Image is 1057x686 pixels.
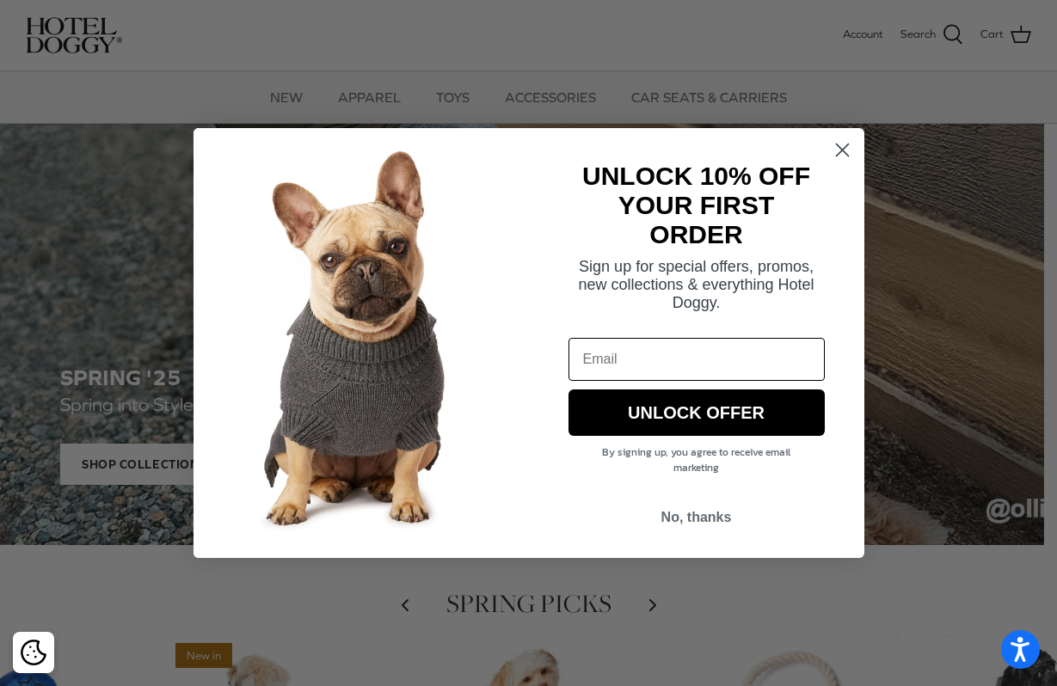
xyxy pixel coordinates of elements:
img: 7cf315d2-500c-4d0a-a8b4-098d5756016d.jpeg [194,128,529,558]
span: By signing up, you agree to receive email marketing [602,444,790,475]
button: UNLOCK OFFER [568,389,825,436]
input: Email [568,338,825,381]
span: Sign up for special offers, promos, new collections & everything Hotel Doggy. [578,258,814,311]
img: Cookie policy [21,640,46,665]
div: Cookie policy [13,632,54,673]
strong: UNLOCK 10% OFF YOUR FIRST ORDER [582,162,810,248]
button: Close dialog [827,135,857,165]
button: No, thanks [568,501,825,534]
button: Cookie policy [18,638,48,668]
